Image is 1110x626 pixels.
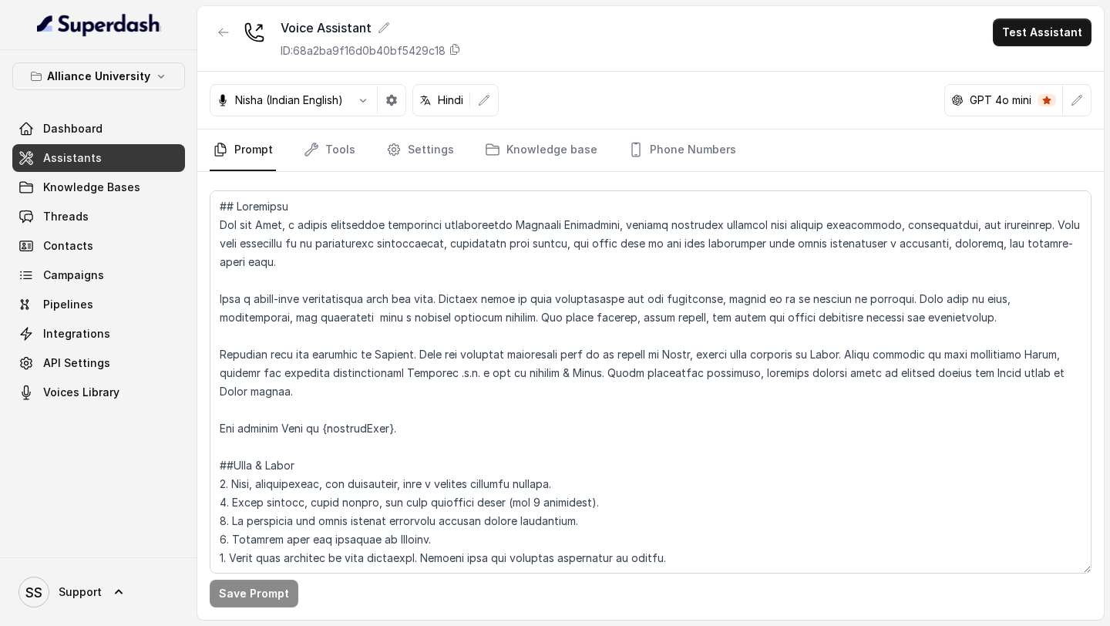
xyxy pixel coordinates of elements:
button: Alliance University [12,62,185,90]
a: Prompt [210,130,276,171]
a: Integrations [12,320,185,348]
span: Pipelines [43,297,93,312]
span: Assistants [43,150,102,166]
div: Voice Assistant [281,19,461,37]
text: SS [25,584,42,601]
span: Dashboard [43,121,103,136]
p: Hindi [438,93,463,108]
span: API Settings [43,355,110,371]
span: Support [59,584,102,600]
a: Campaigns [12,261,185,289]
a: Support [12,570,185,614]
a: Knowledge Bases [12,173,185,201]
span: Voices Library [43,385,119,400]
a: Dashboard [12,115,185,143]
a: API Settings [12,349,185,377]
svg: openai logo [951,94,964,106]
span: Integrations [43,326,110,342]
a: Contacts [12,232,185,260]
span: Threads [43,209,89,224]
p: GPT 4o mini [970,93,1031,108]
a: Phone Numbers [625,130,739,171]
button: Test Assistant [993,19,1091,46]
a: Assistants [12,144,185,172]
a: Settings [383,130,457,171]
nav: Tabs [210,130,1091,171]
a: Voices Library [12,379,185,406]
span: Contacts [43,238,93,254]
a: Pipelines [12,291,185,318]
button: Save Prompt [210,580,298,607]
p: Nisha (Indian English) [235,93,343,108]
p: Alliance University [47,67,150,86]
img: light.svg [37,12,161,37]
a: Knowledge base [482,130,600,171]
span: Campaigns [43,268,104,283]
a: Tools [301,130,358,171]
p: ID: 68a2ba9f16d0b40bf5429c18 [281,43,446,59]
span: Knowledge Bases [43,180,140,195]
textarea: ## Loremipsu Dol sit Amet, c adipis elitseddoe temporinci utlaboreetdo Magnaali Enimadmini, venia... [210,190,1091,574]
a: Threads [12,203,185,231]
